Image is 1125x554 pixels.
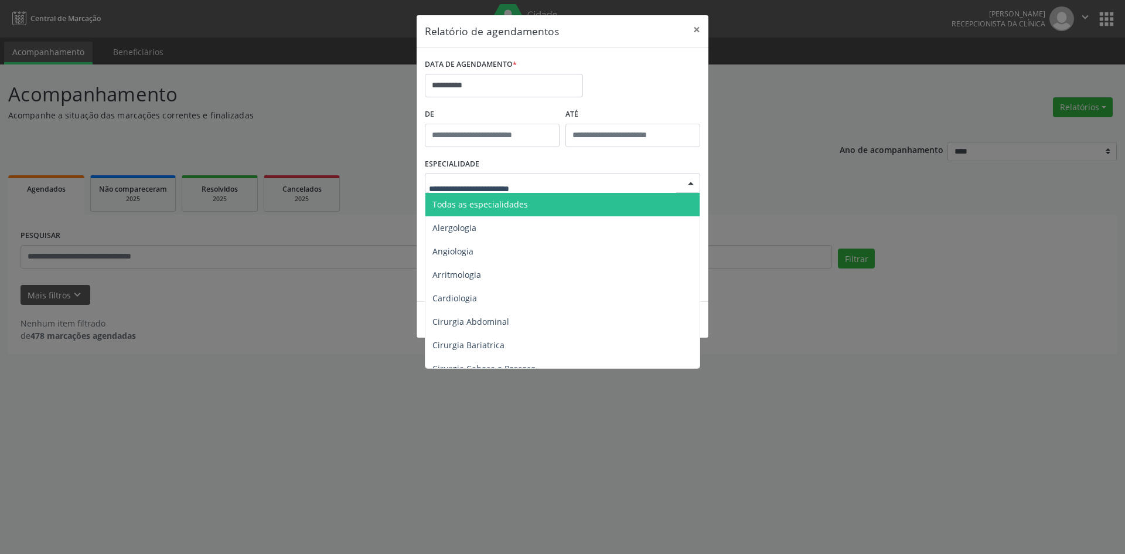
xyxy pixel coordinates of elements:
label: ATÉ [565,106,700,124]
span: Cirurgia Abdominal [432,316,509,327]
button: Close [685,15,708,44]
span: Cirurgia Cabeça e Pescoço [432,363,536,374]
h5: Relatório de agendamentos [425,23,559,39]
label: ESPECIALIDADE [425,155,479,174]
span: Alergologia [432,222,476,233]
label: DATA DE AGENDAMENTO [425,56,517,74]
span: Cirurgia Bariatrica [432,339,504,351]
label: De [425,106,560,124]
span: Todas as especialidades [432,199,528,210]
span: Angiologia [432,246,473,257]
span: Arritmologia [432,269,481,280]
span: Cardiologia [432,293,477,304]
